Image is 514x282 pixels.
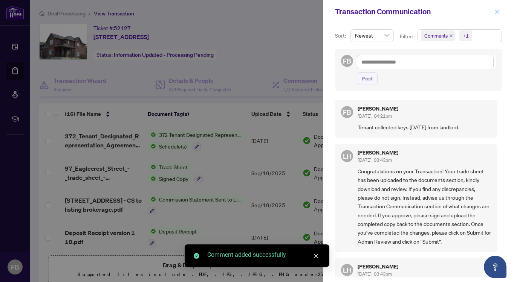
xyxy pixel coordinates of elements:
h5: [PERSON_NAME] [358,150,398,155]
span: FB [343,107,351,117]
span: Tenant collected keys [DATE] from landlord. [358,123,491,132]
div: Comment added successfully [207,250,320,259]
span: close [449,34,453,38]
span: [DATE], 03:43pm [358,157,392,163]
span: [DATE], 03:43pm [358,271,392,277]
span: LH [343,151,352,161]
span: check-circle [194,253,199,259]
span: Newest [355,30,389,41]
button: Post [357,72,378,85]
span: close [494,9,500,14]
span: Congratulations on your Transaction! Your trade sheet has been uploaded to the documents section,... [358,167,491,246]
span: close [314,253,319,259]
span: [DATE], 04:21pm [358,113,392,119]
p: Filter: [400,32,414,41]
h5: [PERSON_NAME] [358,264,398,269]
div: Transaction Communication [335,6,492,17]
button: Open asap [484,256,506,278]
div: +1 [463,32,469,39]
span: LH [343,265,352,275]
span: Comments [424,32,448,39]
h5: [PERSON_NAME] [358,106,398,111]
span: FB [343,56,351,66]
p: Sort: [335,32,347,40]
span: Comments [421,30,455,41]
a: Close [312,252,320,260]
